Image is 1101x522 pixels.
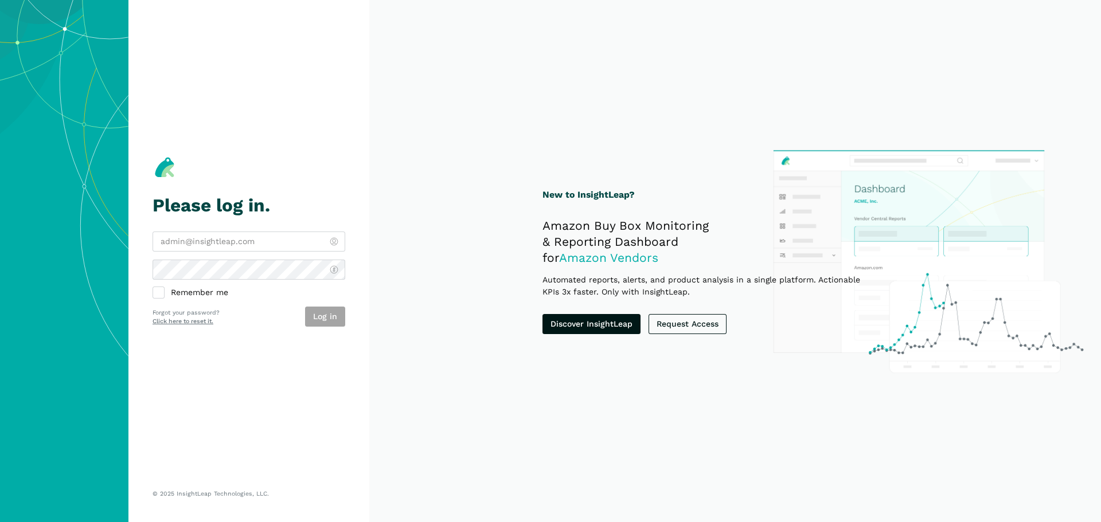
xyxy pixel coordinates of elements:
a: Click here to reset it. [153,317,213,325]
p: © 2025 InsightLeap Technologies, LLC. [153,490,345,498]
h1: New to InsightLeap? [542,188,878,202]
a: Discover InsightLeap [542,314,641,334]
h1: Please log in. [153,195,345,215]
img: InsightLeap Product [767,144,1088,378]
input: admin@insightleap.com [153,231,345,252]
label: Remember me [153,288,345,299]
span: Amazon Vendors [559,250,658,265]
h2: Amazon Buy Box Monitoring & Reporting Dashboard for [542,218,878,266]
p: Automated reports, alerts, and product analysis in a single platform. Actionable KPIs 3x faster. ... [542,274,878,298]
p: Forgot your password? [153,308,220,317]
a: Request Access [649,314,727,334]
